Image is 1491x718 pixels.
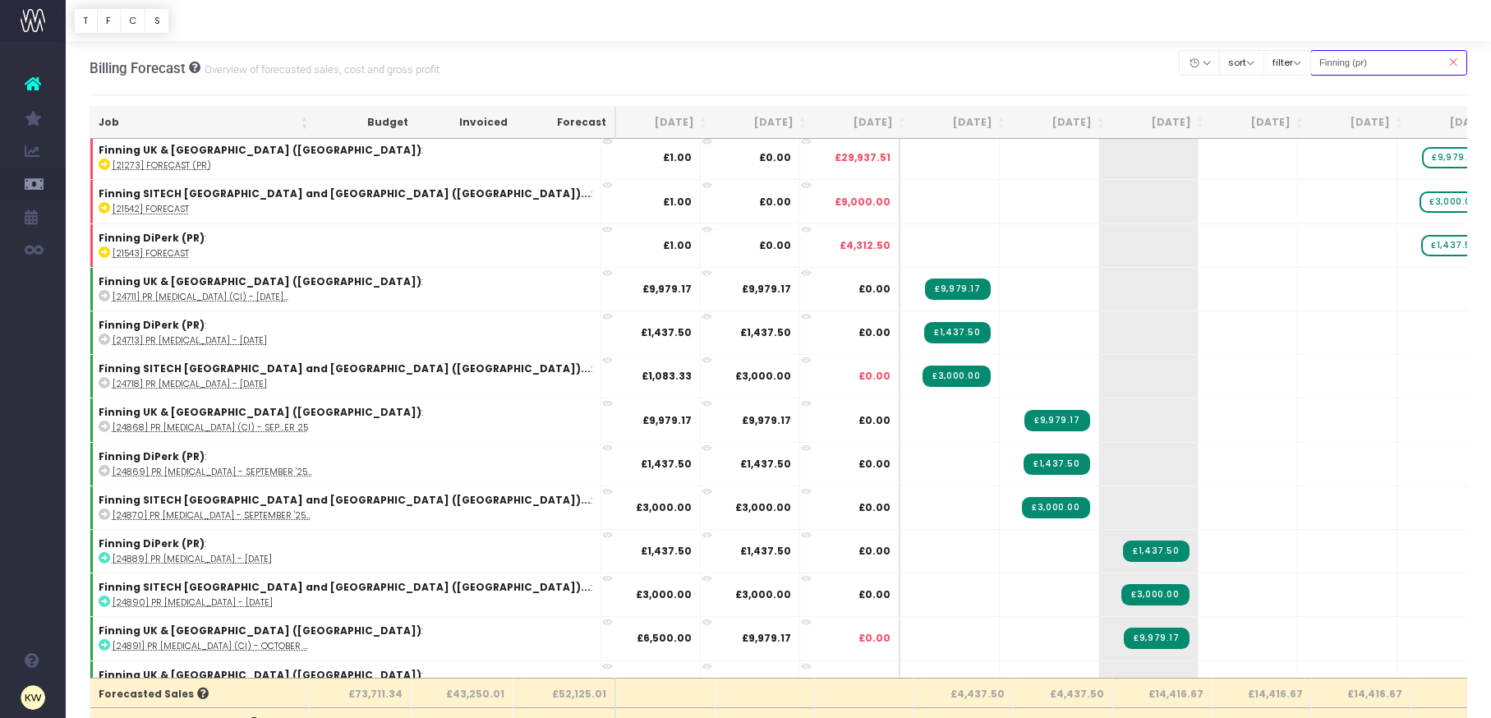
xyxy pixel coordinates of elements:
th: Job: activate to sort column ascending [90,107,317,139]
strong: Finning SITECH [GEOGRAPHIC_DATA] and [GEOGRAPHIC_DATA] ([GEOGRAPHIC_DATA])... [99,580,591,594]
th: £14,416.67 [1312,678,1411,707]
strong: £1.00 [663,238,692,252]
strong: £3,500.00 [637,675,692,689]
strong: Finning SITECH [GEOGRAPHIC_DATA] and [GEOGRAPHIC_DATA] ([GEOGRAPHIC_DATA])... [99,493,591,507]
button: S [145,8,169,34]
strong: Finning DiPerk (PR) [99,536,205,550]
strong: £1,437.50 [740,544,791,558]
button: filter [1263,50,1311,76]
strong: £1,437.50 [740,325,791,339]
th: Invoiced [416,107,516,139]
strong: £0.00 [759,150,791,164]
th: Nov 25: activate to sort column ascending [914,107,1014,139]
strong: Finning DiPerk (PR) [99,231,205,245]
td: : [90,267,601,311]
strong: Finning UK & [GEOGRAPHIC_DATA] ([GEOGRAPHIC_DATA]) [99,624,421,637]
span: £0.00 [858,675,890,690]
strong: Finning DiPerk (PR) [99,449,205,463]
abbr: [21543] Forecast [113,247,189,260]
abbr: [24718] PR Retainer - August '25 [113,378,267,390]
span: Streamtime Invoice: ST7059 – [24870] PR Retainer - September '25 [1022,497,1089,518]
strong: £3,000.00 [735,500,791,514]
th: £43,250.01 [412,678,513,707]
input: Search... [1310,50,1468,76]
span: Streamtime Invoice: ST7123 – [24890] PR Retainer - October '25 [1121,584,1189,605]
th: Feb 26: activate to sort column ascending [1213,107,1312,139]
td: : [90,136,601,179]
th: £14,416.67 [1213,678,1312,707]
th: Aug 25: activate to sort column ascending [616,107,716,139]
span: £0.00 [858,325,890,340]
span: Streamtime Invoice: ST7050 – [24868] PR Retainer (CI) - September 25 [1024,410,1089,431]
strong: £9,979.17 [742,282,791,296]
strong: £3,000.00 [636,587,692,601]
td: : [90,311,601,354]
span: £0.00 [858,631,890,646]
strong: £1,083.33 [642,369,692,383]
strong: £9,979.17 [642,413,692,427]
strong: £1.00 [663,195,692,209]
td: : [90,223,601,267]
strong: £1,437.50 [641,325,692,339]
span: wayahead Sales Forecast Item [1421,235,1487,256]
span: £0.00 [858,544,890,559]
strong: £1,437.50 [641,457,692,471]
button: T [74,8,98,34]
span: Streamtime Invoice: ST7049 – [24869] PR Retainer - September '25 [1024,453,1089,475]
img: images/default_profile_image.png [21,685,45,710]
span: £9,000.00 [835,195,890,209]
strong: £0.00 [759,675,791,689]
strong: £6,500.00 [637,631,692,645]
td: : [90,486,601,529]
button: C [120,8,146,34]
strong: Finning UK & [GEOGRAPHIC_DATA] ([GEOGRAPHIC_DATA]) [99,143,421,157]
th: Oct 25: activate to sort column ascending [815,107,914,139]
th: Mar 26: activate to sort column ascending [1312,107,1411,139]
strong: £9,979.17 [642,282,692,296]
button: sort [1219,50,1264,76]
span: Streamtime Invoice: ST6976 – [24718] PR Retainer - August '25 [923,366,990,387]
strong: £0.00 [759,238,791,252]
span: wayahead Sales Forecast Item [1420,191,1487,213]
span: £0.00 [858,369,890,384]
span: £0.00 [858,500,890,515]
th: Jan 26: activate to sort column ascending [1113,107,1213,139]
span: wayahead Sales Forecast Item [1422,147,1487,168]
small: Overview of forecasted sales, cost and gross profit [200,60,439,76]
abbr: [21273] Forecast (PR) [113,159,211,172]
span: Billing Forecast [90,60,186,76]
td: : [90,354,601,398]
strong: £1.00 [663,150,692,164]
strong: Finning SITECH [GEOGRAPHIC_DATA] and [GEOGRAPHIC_DATA] ([GEOGRAPHIC_DATA])... [99,361,591,375]
strong: Finning UK & [GEOGRAPHIC_DATA] ([GEOGRAPHIC_DATA]) [99,668,421,682]
strong: Finning UK & [GEOGRAPHIC_DATA] ([GEOGRAPHIC_DATA]) [99,274,421,288]
th: Dec 25: activate to sort column ascending [1014,107,1113,139]
th: Forecast [516,107,616,139]
button: F [97,8,121,34]
strong: £1,437.50 [740,457,791,471]
abbr: [24891] PR Retainer (CI) - October 25 [113,640,308,652]
span: £4,312.50 [840,238,890,253]
abbr: [24869] PR Retainer - September '25 [113,466,312,478]
td: : [90,616,601,660]
th: £52,125.01 [513,678,616,707]
th: Sep 25: activate to sort column ascending [716,107,815,139]
span: Streamtime Invoice: ST6968 – [24713] PR Retainer - August '25 [924,322,990,343]
strong: £3,000.00 [735,369,791,383]
th: Budget [317,107,416,139]
span: Streamtime Invoice: ST6969 – [24711] PR Retainer (CI) - August 25 [925,278,990,300]
abbr: [24889] PR Retainer - October '25 [113,553,272,565]
strong: £0.00 [759,195,791,209]
span: £0.00 [858,413,890,428]
td: : [90,442,601,486]
span: Streamtime Invoice: ST7133 – [24889] PR Retainer - October '25 [1123,541,1189,562]
td: : [90,529,601,573]
strong: Finning UK & [GEOGRAPHIC_DATA] ([GEOGRAPHIC_DATA]) [99,405,421,419]
strong: £3,000.00 [636,500,692,514]
strong: £9,979.17 [742,413,791,427]
span: £0.00 [858,457,890,472]
span: Forecasted Sales [99,687,209,702]
strong: £1,437.50 [641,544,692,558]
td: : [90,573,601,616]
div: Vertical button group [74,8,169,34]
